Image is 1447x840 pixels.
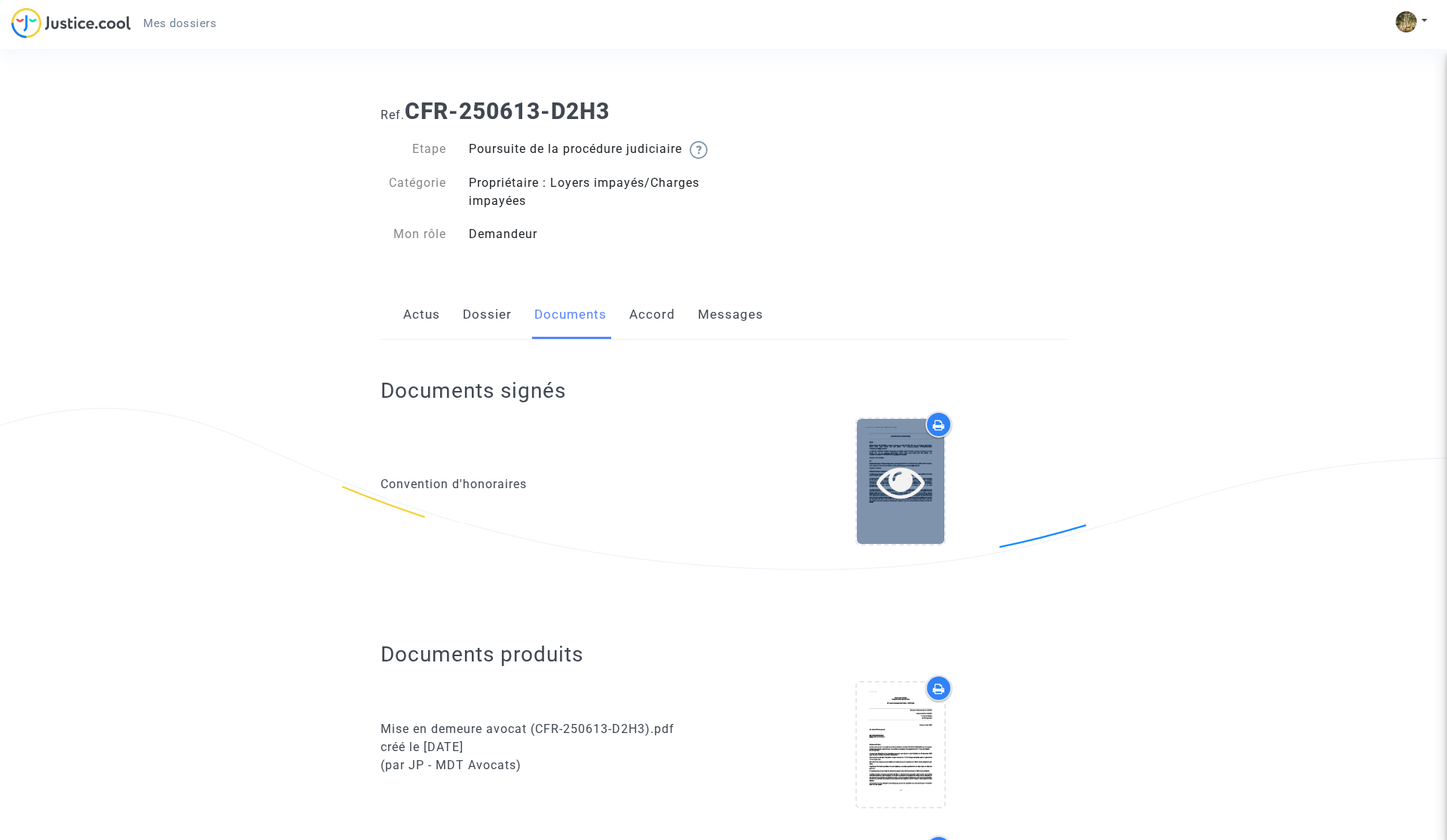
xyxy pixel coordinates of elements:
div: Mise en demeure avocat (CFR-250613-D2H3).pdf [381,720,713,738]
div: Poursuite de la procédure judiciaire [457,140,723,159]
div: Catégorie [369,174,458,210]
div: Etape [369,140,458,159]
a: Mes dossiers [131,12,228,35]
div: Mon rôle [369,225,458,243]
div: (par JP - MDT Avocats) [381,756,713,774]
a: Accord [629,290,675,340]
div: Propriétaire : Loyers impayés/Charges impayées [457,174,723,210]
img: ACg8ocLbW-NaxEEnE6yjrwkV2e2bexOssPOYIlS9KnlHK6ZBGDQqBem9=s96-c [1396,11,1417,32]
span: Mes dossiers [143,17,216,30]
a: Actus [403,290,440,340]
a: Messages [698,290,763,340]
div: Demandeur [457,225,723,243]
div: Convention d'honoraires [381,475,713,493]
span: Ref. [381,108,405,122]
img: jc-logo.svg [11,8,131,38]
h2: Documents signés [381,377,566,404]
a: Documents [534,290,607,340]
img: help.svg [690,141,708,159]
a: Dossier [463,290,512,340]
div: créé le [DATE] [381,738,713,756]
b: CFR-250613-D2H3 [405,98,610,124]
h2: Documents produits [381,641,1067,667]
